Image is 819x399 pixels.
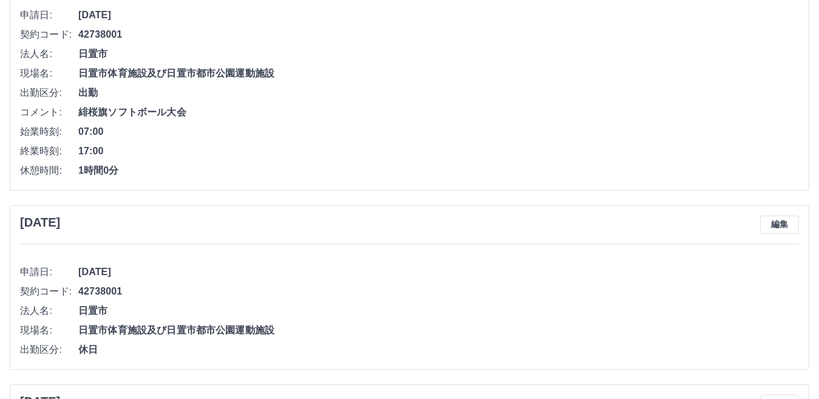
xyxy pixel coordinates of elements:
[20,27,78,42] span: 契約コード:
[20,343,78,357] span: 出勤区分:
[78,304,799,318] span: 日置市
[20,144,78,159] span: 終業時刻:
[78,144,799,159] span: 17:00
[78,124,799,139] span: 07:00
[20,304,78,318] span: 法人名:
[78,163,799,178] span: 1時間0分
[78,105,799,120] span: 緋桜旗ソフトボール大会
[20,66,78,81] span: 現場名:
[78,284,799,299] span: 42738001
[78,86,799,100] span: 出勤
[20,47,78,61] span: 法人名:
[20,8,78,22] span: 申請日:
[78,265,799,279] span: [DATE]
[20,163,78,178] span: 休憩時間:
[20,284,78,299] span: 契約コード:
[20,323,78,338] span: 現場名:
[20,265,78,279] span: 申請日:
[760,216,799,234] button: 編集
[20,216,60,230] h3: [DATE]
[78,343,799,357] span: 休日
[78,66,799,81] span: 日置市体育施設及び日置市都市公園運動施設
[78,323,799,338] span: 日置市体育施設及び日置市都市公園運動施設
[20,124,78,139] span: 始業時刻:
[78,8,799,22] span: [DATE]
[20,86,78,100] span: 出勤区分:
[78,27,799,42] span: 42738001
[20,105,78,120] span: コメント:
[78,47,799,61] span: 日置市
